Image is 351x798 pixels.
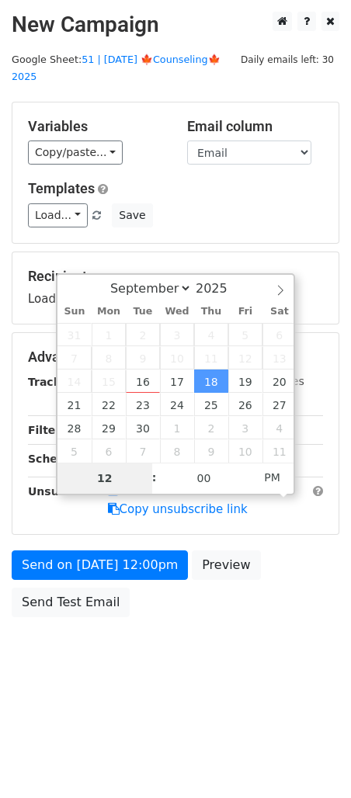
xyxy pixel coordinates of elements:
[12,54,221,83] a: 51 | [DATE] 🍁Counseling🍁 2025
[108,502,248,516] a: Copy unsubscribe link
[57,370,92,393] span: September 14, 2025
[262,439,297,463] span: October 11, 2025
[12,550,188,580] a: Send on [DATE] 12:00pm
[92,346,126,370] span: September 8, 2025
[57,346,92,370] span: September 7, 2025
[157,463,252,494] input: Minute
[235,51,339,68] span: Daily emails left: 30
[160,393,194,416] span: September 24, 2025
[160,370,194,393] span: September 17, 2025
[57,307,92,317] span: Sun
[126,323,160,346] span: September 2, 2025
[12,54,221,83] small: Google Sheet:
[194,346,228,370] span: September 11, 2025
[194,370,228,393] span: September 18, 2025
[28,376,80,388] strong: Tracking
[57,416,92,439] span: September 28, 2025
[28,141,123,165] a: Copy/paste...
[92,393,126,416] span: September 22, 2025
[92,416,126,439] span: September 29, 2025
[228,439,262,463] span: October 10, 2025
[273,723,351,798] iframe: Chat Widget
[28,453,84,465] strong: Schedule
[262,370,297,393] span: September 20, 2025
[194,416,228,439] span: October 2, 2025
[57,463,152,494] input: Hour
[194,439,228,463] span: October 9, 2025
[194,323,228,346] span: September 4, 2025
[194,393,228,416] span: September 25, 2025
[57,393,92,416] span: September 21, 2025
[126,307,160,317] span: Tue
[28,268,323,285] h5: Recipients
[194,307,228,317] span: Thu
[228,346,262,370] span: September 12, 2025
[28,349,323,366] h5: Advanced
[192,550,260,580] a: Preview
[28,485,104,498] strong: Unsubscribe
[160,439,194,463] span: October 8, 2025
[28,180,95,196] a: Templates
[228,323,262,346] span: September 5, 2025
[228,416,262,439] span: October 3, 2025
[262,416,297,439] span: October 4, 2025
[160,323,194,346] span: September 3, 2025
[126,370,160,393] span: September 16, 2025
[262,393,297,416] span: September 27, 2025
[92,370,126,393] span: September 15, 2025
[262,346,297,370] span: September 13, 2025
[28,203,88,227] a: Load...
[187,118,323,135] h5: Email column
[228,307,262,317] span: Fri
[57,323,92,346] span: August 31, 2025
[228,370,262,393] span: September 19, 2025
[12,12,339,38] h2: New Campaign
[28,268,323,308] div: Loading...
[126,346,160,370] span: September 9, 2025
[92,323,126,346] span: September 1, 2025
[57,439,92,463] span: October 5, 2025
[235,54,339,65] a: Daily emails left: 30
[262,307,297,317] span: Sat
[152,462,157,493] span: :
[28,118,164,135] h5: Variables
[126,416,160,439] span: September 30, 2025
[228,393,262,416] span: September 26, 2025
[243,373,304,390] label: UTM Codes
[28,424,68,436] strong: Filters
[126,439,160,463] span: October 7, 2025
[92,439,126,463] span: October 6, 2025
[126,393,160,416] span: September 23, 2025
[92,307,126,317] span: Mon
[112,203,152,227] button: Save
[192,281,248,296] input: Year
[160,307,194,317] span: Wed
[262,323,297,346] span: September 6, 2025
[251,462,294,493] span: Click to toggle
[160,416,194,439] span: October 1, 2025
[12,588,130,617] a: Send Test Email
[160,346,194,370] span: September 10, 2025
